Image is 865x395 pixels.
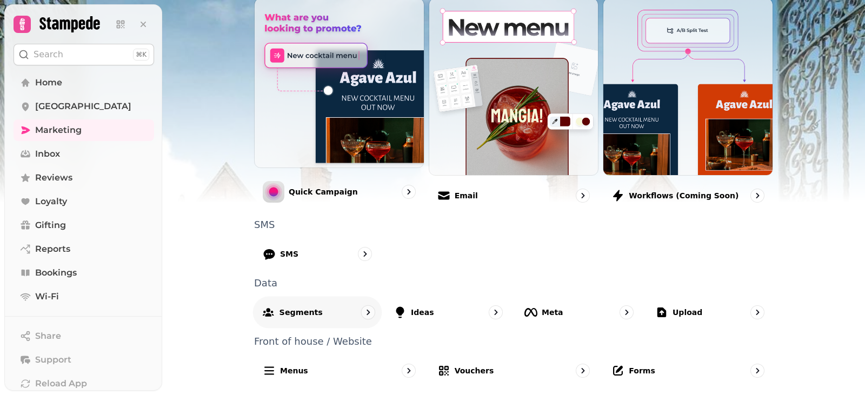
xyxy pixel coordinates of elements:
p: Vouchers [455,365,494,376]
a: Reviews [14,167,154,189]
svg: go to [752,307,763,318]
p: Ideas [411,307,434,318]
span: Inbox [35,148,60,160]
a: Meta [516,297,642,328]
span: Bookings [35,266,77,279]
a: Menus [254,355,424,386]
svg: go to [360,249,370,259]
p: Menus [280,365,308,376]
p: Segments [280,306,323,317]
a: Vouchers [429,355,599,386]
a: SMS [254,238,381,270]
button: Support [14,349,154,371]
a: Wi-Fi [14,286,154,307]
svg: go to [577,190,588,201]
span: Home [35,76,62,89]
span: Gifting [35,219,66,232]
button: Search⌘K [14,44,154,65]
a: Bookings [14,262,154,284]
span: Marketing [35,124,82,137]
p: SMS [280,249,298,259]
svg: go to [577,365,588,376]
span: Reviews [35,171,72,184]
a: Loyalty [14,191,154,212]
a: Home [14,72,154,93]
a: Gifting [14,215,154,236]
a: Upload [647,297,773,328]
div: ⌘K [133,49,149,61]
svg: go to [403,186,414,197]
svg: go to [752,190,763,201]
svg: go to [621,307,632,318]
a: Marketing [14,119,154,141]
p: Forms [629,365,655,376]
p: Workflows (coming soon) [629,190,738,201]
p: Front of house / Website [254,337,773,346]
a: Segments [253,296,382,328]
p: Email [455,190,478,201]
span: Wi-Fi [35,290,59,303]
span: Share [35,330,61,343]
button: Reload App [14,373,154,394]
span: Support [35,353,71,366]
p: Data [254,278,773,288]
svg: go to [752,365,763,376]
p: Meta [542,307,563,318]
a: Inbox [14,143,154,165]
svg: go to [403,365,414,376]
svg: go to [490,307,501,318]
p: Search [34,48,63,61]
span: Reports [35,243,70,256]
p: Quick Campaign [289,186,358,197]
a: [GEOGRAPHIC_DATA] [14,96,154,117]
button: Share [14,325,154,347]
span: Reload App [35,377,87,390]
a: Ideas [385,297,511,328]
a: Forms [603,355,773,386]
span: Loyalty [35,195,67,208]
p: Upload [673,307,702,318]
span: [GEOGRAPHIC_DATA] [35,100,131,113]
p: SMS [254,220,773,230]
svg: go to [363,306,374,317]
a: Reports [14,238,154,260]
